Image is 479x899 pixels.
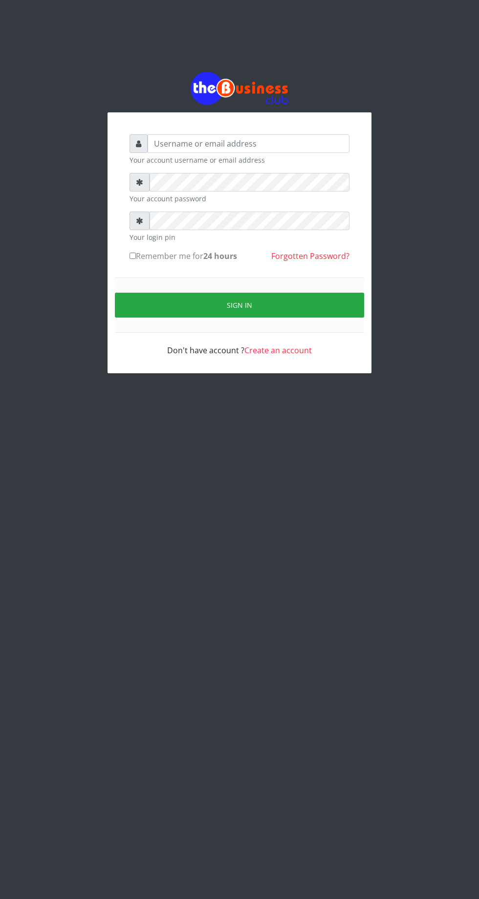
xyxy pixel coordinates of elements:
[130,232,349,242] small: Your login pin
[130,193,349,204] small: Your account password
[271,251,349,261] a: Forgotten Password?
[244,345,312,356] a: Create an account
[130,333,349,356] div: Don't have account ?
[203,251,237,261] b: 24 hours
[130,250,237,262] label: Remember me for
[115,293,364,318] button: Sign in
[130,155,349,165] small: Your account username or email address
[130,253,136,259] input: Remember me for24 hours
[148,134,349,153] input: Username or email address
